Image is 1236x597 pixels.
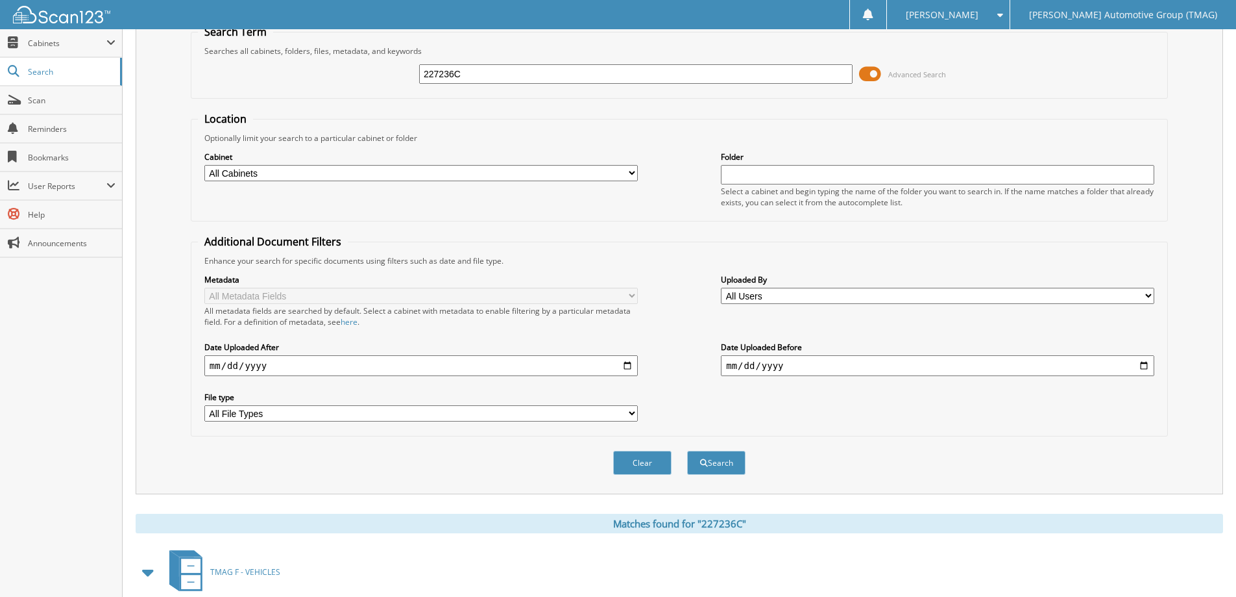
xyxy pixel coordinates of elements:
[28,123,115,134] span: Reminders
[198,45,1161,57] div: Searches all cabinets, folders, files, metadata, and keywords
[198,25,273,39] legend: Search Term
[28,66,114,77] span: Search
[204,392,638,403] label: File type
[721,342,1154,353] label: Date Uploaded Before
[198,235,348,249] legend: Additional Document Filters
[204,305,638,327] div: All metadata fields are searched by default. Select a cabinet with metadata to enable filtering b...
[28,95,115,106] span: Scan
[687,451,745,475] button: Search
[28,152,115,163] span: Bookmarks
[721,186,1154,208] div: Select a cabinet and begin typing the name of the folder you want to search in. If the name match...
[28,38,106,49] span: Cabinets
[721,355,1154,376] input: end
[198,133,1161,144] div: Optionally limit your search to a particular cabinet or folder
[136,514,1223,533] div: Matches found for "227236C"
[28,209,115,220] span: Help
[1171,535,1236,597] iframe: Chat Widget
[341,316,357,327] a: here
[613,451,672,475] button: Clear
[28,238,115,249] span: Announcements
[1029,11,1217,19] span: [PERSON_NAME] Automotive Group (TMAG)
[721,274,1154,285] label: Uploaded By
[198,112,253,126] legend: Location
[198,255,1161,266] div: Enhance your search for specific documents using filters such as date and file type.
[204,355,638,376] input: start
[721,151,1154,162] label: Folder
[204,342,638,353] label: Date Uploaded After
[13,6,110,23] img: scan123-logo-white.svg
[204,274,638,285] label: Metadata
[888,70,946,79] span: Advanced Search
[28,181,106,192] span: User Reports
[906,11,978,19] span: [PERSON_NAME]
[210,566,280,578] span: TMAG F - VEHICLES
[204,151,638,162] label: Cabinet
